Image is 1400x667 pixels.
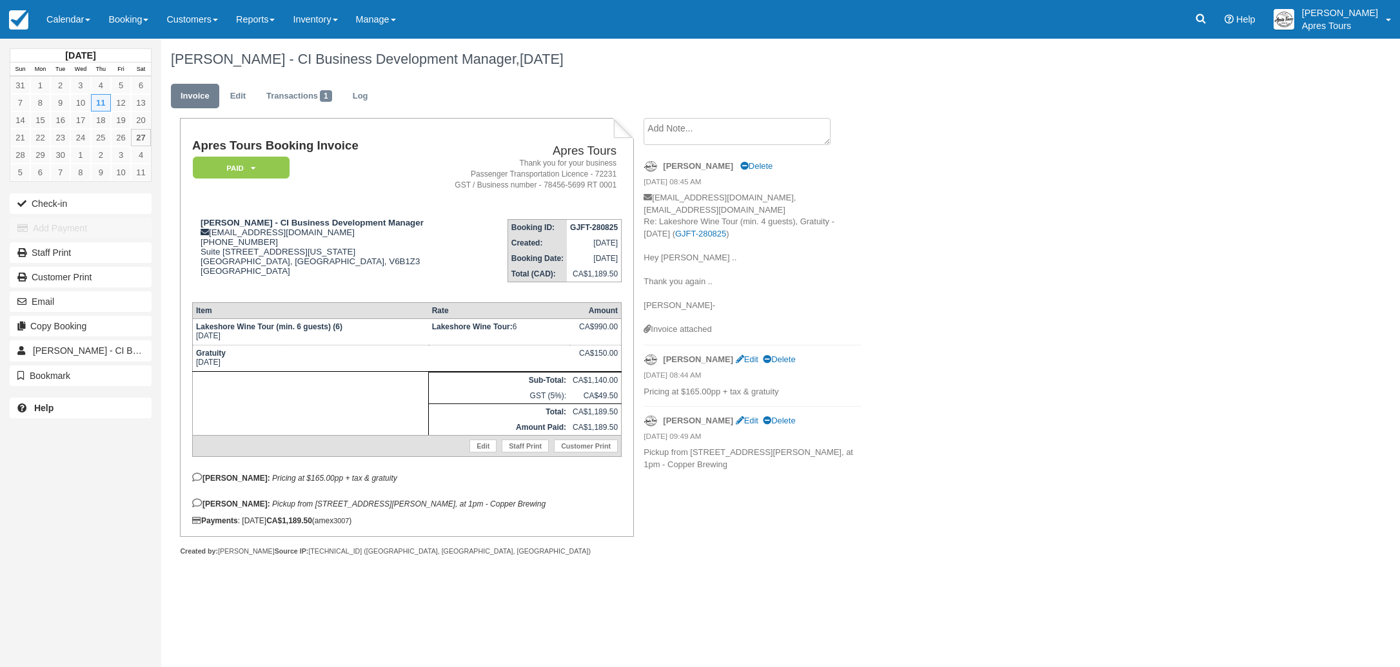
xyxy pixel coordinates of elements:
[131,146,151,164] a: 4
[91,111,111,129] a: 18
[50,146,70,164] a: 30
[569,388,622,404] td: CA$49.50
[333,517,349,525] small: 3007
[201,218,424,227] strong: [PERSON_NAME] - CI Business Development Manager
[70,77,90,94] a: 3
[192,139,439,153] h1: Apres Tours Booking Invoice
[10,111,30,129] a: 14
[10,129,30,146] a: 21
[644,386,861,398] p: Pricing at $165.00pp + tax & gratuity
[10,164,30,181] a: 5
[30,164,50,181] a: 6
[10,291,152,312] button: Email
[569,420,622,436] td: CA$1,189.50
[111,129,131,146] a: 26
[1274,9,1294,30] img: A1
[91,94,111,111] a: 11
[192,218,439,292] div: [EMAIL_ADDRESS][DOMAIN_NAME] [PHONE_NUMBER] Suite [STREET_ADDRESS][US_STATE] [GEOGRAPHIC_DATA], [...
[111,77,131,94] a: 5
[30,129,50,146] a: 22
[91,164,111,181] a: 9
[10,267,152,287] a: Customer Print
[10,218,152,238] button: Add Payment
[131,77,151,94] a: 6
[192,345,428,371] td: [DATE]
[569,302,622,318] th: Amount
[111,111,131,129] a: 19
[567,235,622,251] td: [DATE]
[573,349,618,368] div: CA$150.00
[50,111,70,129] a: 16
[663,354,733,364] strong: [PERSON_NAME]
[736,416,758,425] a: Edit
[644,370,861,384] em: [DATE] 08:44 AM
[193,157,290,179] em: Paid
[91,146,111,164] a: 2
[763,354,795,364] a: Delete
[131,111,151,129] a: 20
[740,161,773,171] a: Delete
[429,388,569,404] td: GST (5%):
[131,94,151,111] a: 13
[70,94,90,111] a: 10
[30,77,50,94] a: 1
[272,499,546,508] em: Pickup from [STREET_ADDRESS][PERSON_NAME], at 1pm - Copper Brewing
[569,372,622,388] td: CA$1,140.00
[111,164,131,181] a: 10
[50,77,70,94] a: 2
[192,302,428,318] th: Item
[257,84,342,109] a: Transactions1
[196,349,226,358] strong: Gratuity
[1236,14,1256,24] span: Help
[10,242,152,263] a: Staff Print
[180,546,633,556] div: [PERSON_NAME] [TECHNICAL_ID] ([GEOGRAPHIC_DATA], [GEOGRAPHIC_DATA], [GEOGRAPHIC_DATA])
[763,416,795,425] a: Delete
[275,547,309,555] strong: Source IP:
[70,164,90,181] a: 8
[180,547,218,555] strong: Created by:
[10,365,152,386] button: Bookmark
[10,77,30,94] a: 31
[50,63,70,77] th: Tue
[70,129,90,146] a: 24
[30,146,50,164] a: 29
[570,223,618,232] strong: GJFT-280825
[663,161,733,171] strong: [PERSON_NAME]
[343,84,378,109] a: Log
[111,63,131,77] th: Fri
[508,251,567,266] th: Booking Date:
[192,474,270,483] strong: [PERSON_NAME]:
[644,177,861,191] em: [DATE] 08:45 AM
[444,144,616,158] h2: Apres Tours
[65,50,95,61] strong: [DATE]
[30,63,50,77] th: Mon
[34,403,54,413] b: Help
[1302,19,1378,32] p: Apres Tours
[131,164,151,181] a: 11
[50,94,70,111] a: 9
[9,10,28,30] img: checkfront-main-nav-mini-logo.png
[502,440,549,452] a: Staff Print
[736,354,758,364] a: Edit
[221,84,255,109] a: Edit
[508,235,567,251] th: Created:
[192,318,428,345] td: [DATE]
[10,193,152,214] button: Check-in
[567,251,622,266] td: [DATE]
[192,516,622,525] div: : [DATE] (amex )
[192,156,285,180] a: Paid
[272,474,397,483] em: Pricing at $165.00pp + tax & gratuity
[10,340,152,361] a: [PERSON_NAME] - CI Business Development Manager
[644,192,861,324] p: [EMAIL_ADDRESS][DOMAIN_NAME], [EMAIL_ADDRESS][DOMAIN_NAME] Re: Lakeshore Wine Tour (min. 4 guests...
[131,129,151,146] a: 27
[192,516,238,525] strong: Payments
[50,164,70,181] a: 7
[91,77,111,94] a: 4
[320,90,332,102] span: 1
[10,398,152,418] a: Help
[196,322,342,331] strong: Lakeshore Wine Tour (min. 6 guests) (6)
[91,63,111,77] th: Thu
[554,440,618,452] a: Customer Print
[444,158,616,191] address: Thank you for your business Passenger Transportation Licence - 72231 GST / Business number - 7845...
[432,322,513,331] strong: Lakeshore Wine Tour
